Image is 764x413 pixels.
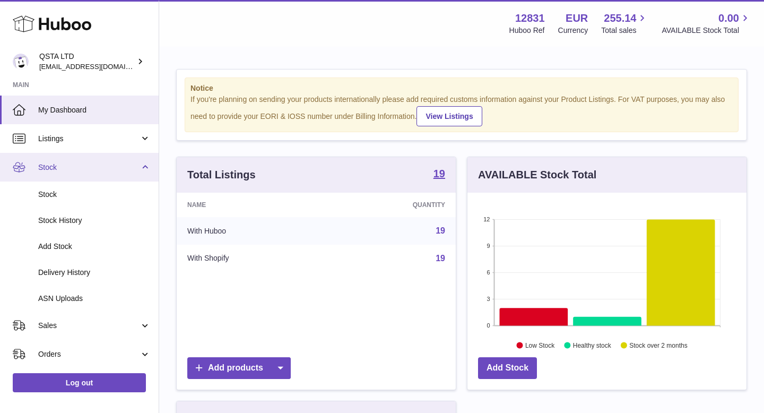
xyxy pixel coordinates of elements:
[38,242,151,252] span: Add Stock
[601,25,648,36] span: Total sales
[38,190,151,200] span: Stock
[327,193,456,217] th: Quantity
[177,245,327,272] td: With Shopify
[509,25,545,36] div: Huboo Ref
[662,25,751,36] span: AVAILABLE Stock Total
[662,11,751,36] a: 0.00 AVAILABLE Stock Total
[38,321,140,331] span: Sales
[478,168,596,182] h3: AVAILABLE Stock Total
[436,226,445,235] a: 19
[39,51,135,72] div: QSTA LTD
[190,83,733,93] strong: Notice
[483,216,490,222] text: 12
[525,341,555,349] text: Low Stock
[487,269,490,276] text: 6
[38,134,140,144] span: Listings
[38,294,151,304] span: ASN Uploads
[601,11,648,36] a: 255.14 Total sales
[13,54,29,70] img: rodcp10@gmail.com
[718,11,739,25] span: 0.00
[38,349,140,359] span: Orders
[38,268,151,278] span: Delivery History
[478,357,537,379] a: Add Stock
[433,168,445,181] a: 19
[38,216,151,226] span: Stock History
[487,296,490,302] text: 3
[573,341,612,349] text: Healthy stock
[566,11,588,25] strong: EUR
[38,105,151,115] span: My Dashboard
[433,168,445,179] strong: 19
[629,341,687,349] text: Stock over 2 months
[190,94,733,126] div: If you're planning on sending your products internationally please add required customs informati...
[416,106,482,126] a: View Listings
[487,322,490,329] text: 0
[177,193,327,217] th: Name
[13,373,146,392] a: Log out
[515,11,545,25] strong: 12831
[604,11,636,25] span: 255.14
[187,357,291,379] a: Add products
[436,254,445,263] a: 19
[558,25,588,36] div: Currency
[177,217,327,245] td: With Huboo
[187,168,256,182] h3: Total Listings
[38,162,140,173] span: Stock
[39,62,156,71] span: [EMAIL_ADDRESS][DOMAIN_NAME]
[487,243,490,249] text: 9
